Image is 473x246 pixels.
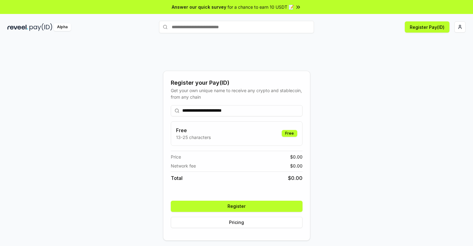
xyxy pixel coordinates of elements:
[176,134,211,141] p: 13-25 characters
[172,4,226,10] span: Answer our quick survey
[176,127,211,134] h3: Free
[290,154,303,160] span: $ 0.00
[290,163,303,169] span: $ 0.00
[171,78,303,87] div: Register your Pay(ID)
[171,217,303,228] button: Pricing
[228,4,294,10] span: for a chance to earn 10 USDT 📝
[171,163,196,169] span: Network fee
[405,21,449,33] button: Register Pay(ID)
[171,201,303,212] button: Register
[54,23,71,31] div: Alpha
[171,87,303,100] div: Get your own unique name to receive any crypto and stablecoin, from any chain
[171,154,181,160] span: Price
[29,23,52,31] img: pay_id
[282,130,297,137] div: Free
[7,23,28,31] img: reveel_dark
[171,174,183,182] span: Total
[288,174,303,182] span: $ 0.00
